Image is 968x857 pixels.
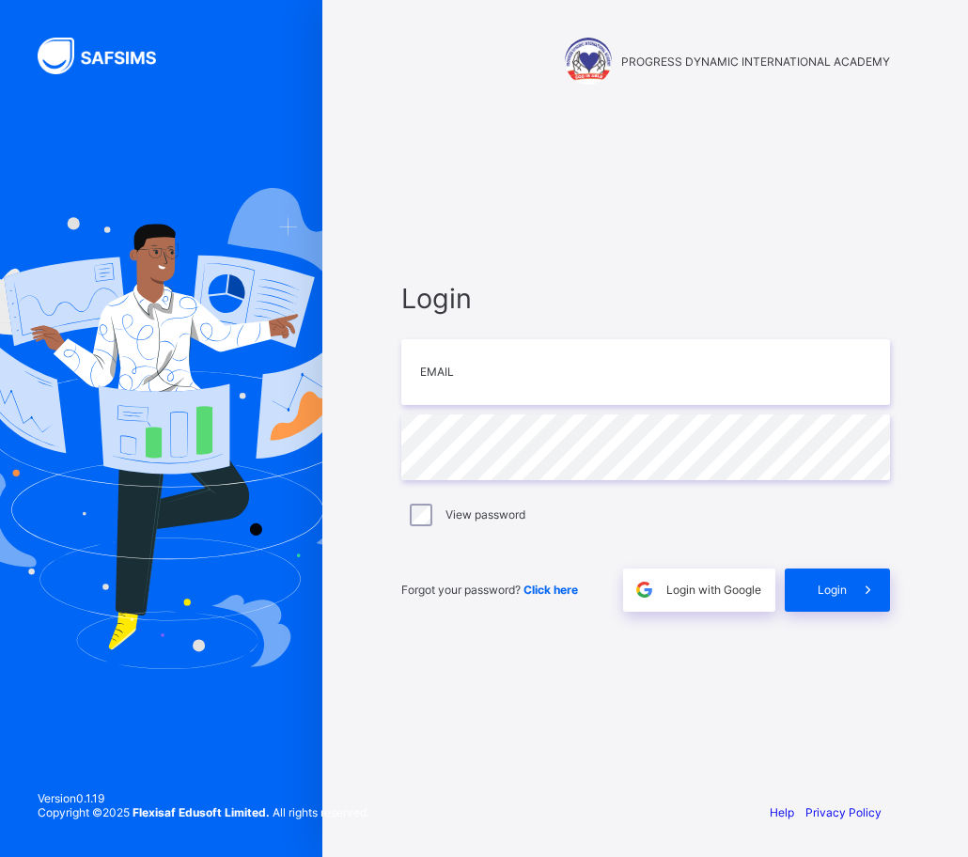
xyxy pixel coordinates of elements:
[401,583,578,597] span: Forgot your password?
[818,583,847,597] span: Login
[133,805,270,819] strong: Flexisaf Edusoft Limited.
[38,805,369,819] span: Copyright © 2025 All rights reserved.
[805,805,882,819] a: Privacy Policy
[38,791,369,805] span: Version 0.1.19
[445,507,525,522] label: View password
[666,583,761,597] span: Login with Google
[770,805,794,819] a: Help
[401,282,890,315] span: Login
[621,55,890,69] span: PROGRESS DYNAMIC INTERNATIONAL ACADEMY
[38,38,179,74] img: SAFSIMS Logo
[523,583,578,597] a: Click here
[633,579,655,600] img: google.396cfc9801f0270233282035f929180a.svg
